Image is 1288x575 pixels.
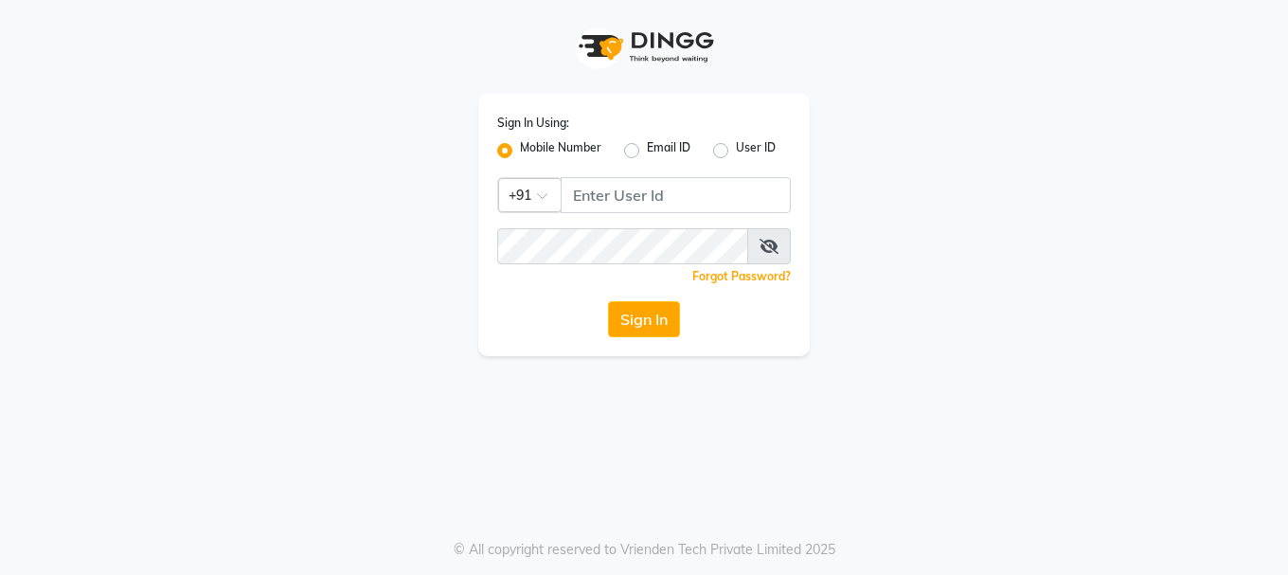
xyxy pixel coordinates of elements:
[736,139,776,162] label: User ID
[647,139,690,162] label: Email ID
[692,269,791,283] a: Forgot Password?
[520,139,601,162] label: Mobile Number
[568,19,720,75] img: logo1.svg
[561,177,791,213] input: Username
[497,115,569,132] label: Sign In Using:
[608,301,680,337] button: Sign In
[497,228,748,264] input: Username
